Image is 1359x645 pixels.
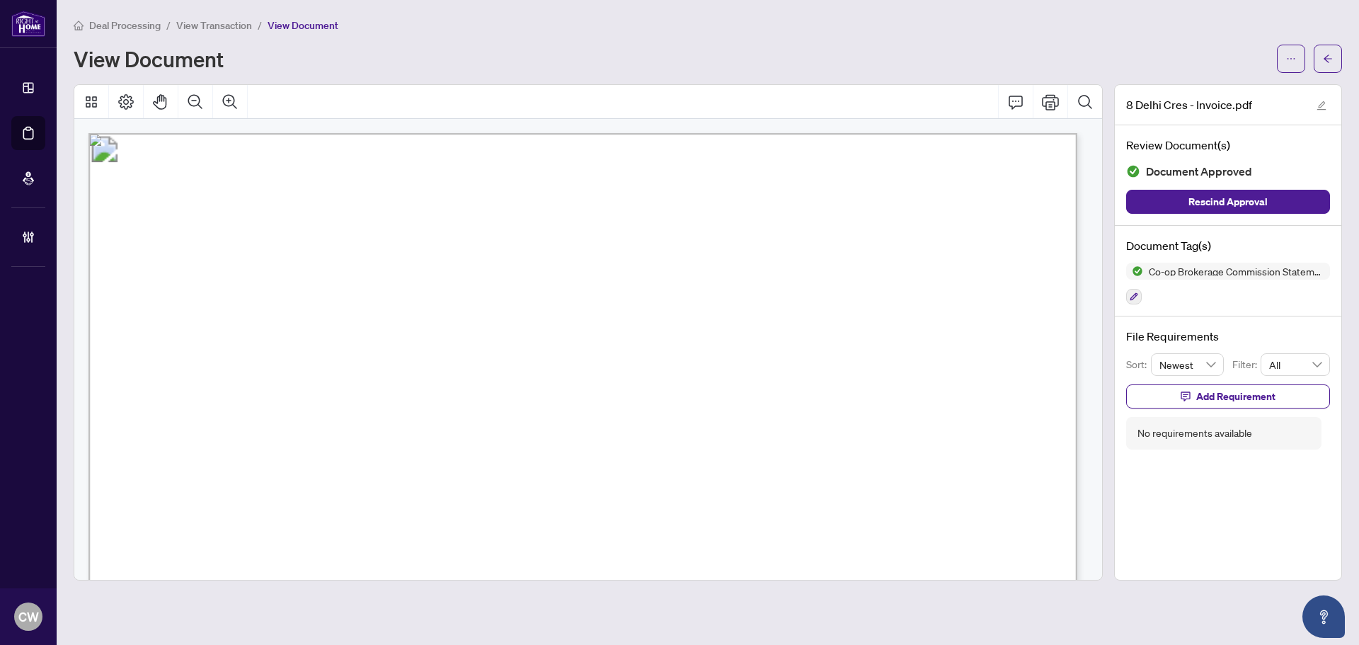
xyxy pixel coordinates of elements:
li: / [258,17,262,33]
span: ellipsis [1286,54,1296,64]
h4: File Requirements [1126,328,1330,345]
h4: Review Document(s) [1126,137,1330,154]
button: Open asap [1302,595,1345,638]
span: View Document [268,19,338,32]
img: Document Status [1126,164,1140,178]
span: View Transaction [176,19,252,32]
div: No requirements available [1137,426,1252,441]
button: Rescind Approval [1126,190,1330,214]
span: edit [1317,101,1326,110]
p: Filter: [1232,357,1261,372]
span: Deal Processing [89,19,161,32]
span: Add Requirement [1196,385,1275,408]
span: Co-op Brokerage Commission Statement [1143,266,1330,276]
span: Newest [1159,354,1216,375]
span: Rescind Approval [1188,190,1268,213]
button: Add Requirement [1126,384,1330,409]
span: home [74,21,84,30]
img: Status Icon [1126,263,1143,280]
li: / [166,17,171,33]
h1: View Document [74,47,224,70]
span: CW [18,607,39,627]
h4: Document Tag(s) [1126,237,1330,254]
span: Document Approved [1146,162,1252,181]
img: logo [11,11,45,37]
span: All [1269,354,1321,375]
p: Sort: [1126,357,1151,372]
span: arrow-left [1323,54,1333,64]
span: 8 Delhi Cres - Invoice.pdf [1126,96,1252,113]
